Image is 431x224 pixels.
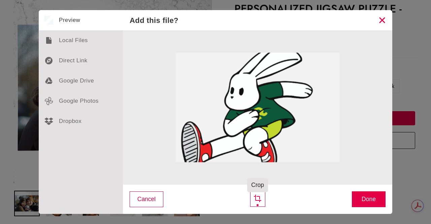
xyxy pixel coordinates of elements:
div: Dropbox [39,111,123,131]
div: Local Files [39,30,123,51]
div: Preview [39,10,123,30]
button: Close [372,10,392,30]
div: Add this file? [130,16,178,25]
div: Google Photos [39,91,123,111]
div: Direct Link [39,51,123,71]
button: Done [352,191,386,207]
div: Crop [250,192,265,207]
div: Google Drive [39,71,123,91]
button: Cancel [130,191,163,207]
